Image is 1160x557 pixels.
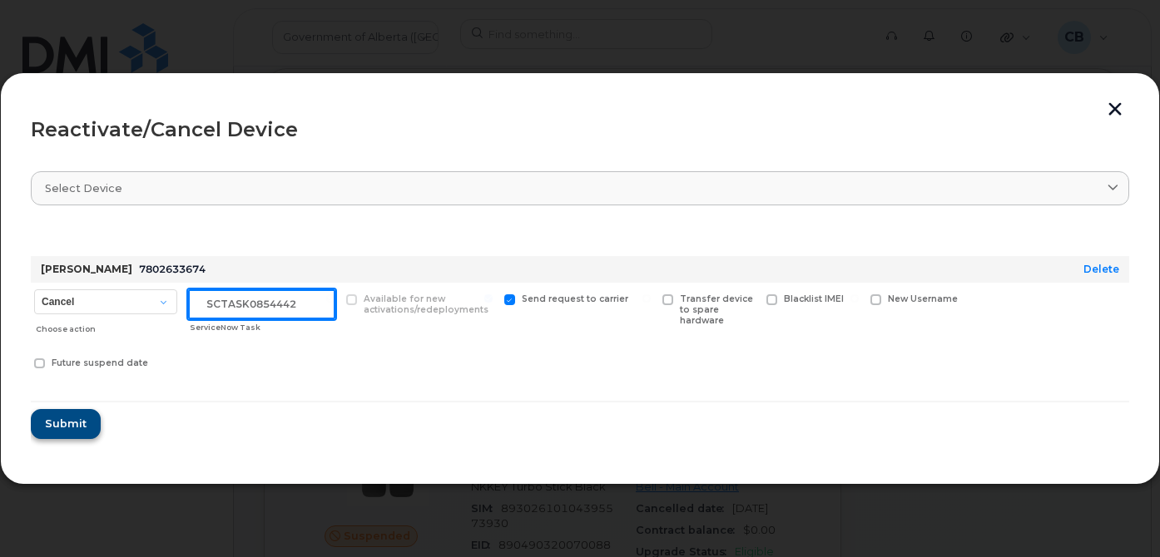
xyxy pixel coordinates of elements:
span: Available for new activations/redeployments [364,293,488,315]
span: Transfer device to spare hardware [680,293,753,326]
input: New Username [850,294,859,303]
input: Transfer device to spare hardware [642,294,651,303]
span: Send request to carrier [522,293,628,304]
input: Send request to carrier [484,294,493,303]
input: Blacklist IMEI [746,294,755,303]
div: ServiceNow Task [190,321,335,334]
input: Available for new activations/redeployments [326,294,335,303]
input: ServiceNow Task [188,289,335,319]
a: Delete [1083,263,1119,275]
span: Blacklist IMEI [784,293,844,304]
div: Reactivate/Cancel Device [31,120,1129,140]
span: New Username [888,293,958,304]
